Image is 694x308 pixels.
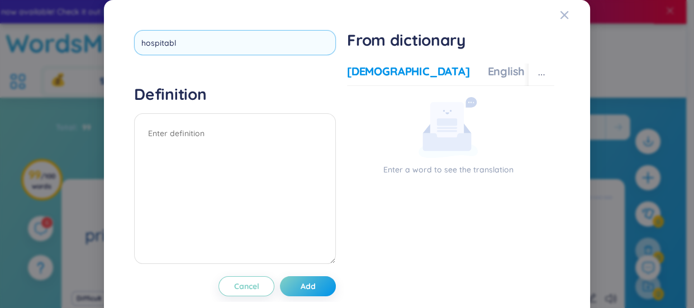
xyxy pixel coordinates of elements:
span: Add [301,281,316,292]
input: Enter new word [134,30,336,55]
span: Cancel [234,281,259,292]
div: English [487,64,525,79]
span: ellipsis [538,71,545,79]
div: [DEMOGRAPHIC_DATA] [347,64,469,79]
h1: From dictionary [347,30,554,50]
button: ellipsis [529,64,554,86]
p: Enter a word to see the translation [347,163,550,176]
h4: Definition [134,84,336,104]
